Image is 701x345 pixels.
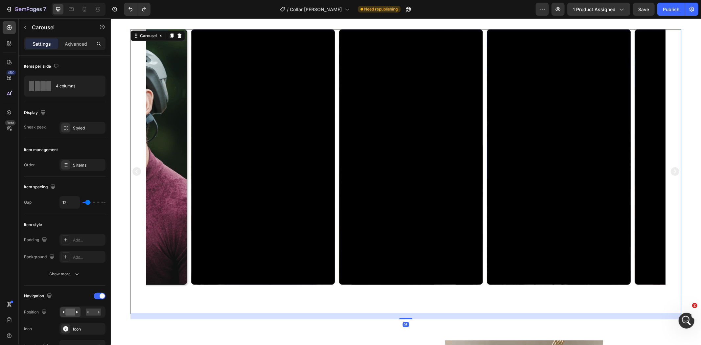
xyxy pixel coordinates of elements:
span: / [287,6,289,13]
iframe: Intercom live chat [679,313,694,329]
div: Order [24,162,35,168]
span: 2 [692,303,697,308]
div: Undo/Redo [124,3,151,16]
div: Items per slide [24,62,60,71]
div: Add... [73,254,104,260]
div: 450 [6,70,16,75]
div: Publish [663,6,679,13]
div: Display [24,108,47,117]
button: Publish [657,3,685,16]
div: Gap [24,199,32,205]
div: Item management [24,147,58,153]
button: Save [633,3,655,16]
div: Item spacing [24,183,57,192]
button: Carousel Next Arrow [559,148,570,158]
p: Settings [33,40,51,47]
div: 5 items [73,162,104,168]
button: 1 product assigned [567,3,630,16]
button: Show more [24,268,105,280]
div: Background [24,253,56,262]
span: 1 product assigned [573,6,616,13]
button: 7 [3,3,49,16]
iframe: Video [376,11,520,266]
div: Show more [50,271,80,277]
div: 4 columns [56,79,96,94]
iframe: Video [524,11,667,266]
div: Add... [73,237,104,243]
div: 16 [292,304,298,309]
iframe: Video [228,11,372,266]
div: Navigation [24,292,53,301]
div: Styled [73,125,104,131]
p: Carousel [32,23,88,31]
div: Item style [24,222,42,228]
span: Save [639,7,649,12]
span: Collar [PERSON_NAME] [290,6,342,13]
div: Padding [24,236,48,244]
div: Icon [24,326,32,332]
input: Auto [60,196,80,208]
div: Carousel [28,14,47,20]
p: Advanced [65,40,87,47]
div: Sneak peek [24,124,46,130]
div: Beta [5,120,16,126]
iframe: Video [81,11,224,266]
div: Position [24,308,48,317]
span: Need republishing [364,6,398,12]
iframe: To enrich screen reader interactions, please activate Accessibility in Grammarly extension settings [111,18,701,345]
p: 7 [43,5,46,13]
div: Icon [73,326,104,332]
